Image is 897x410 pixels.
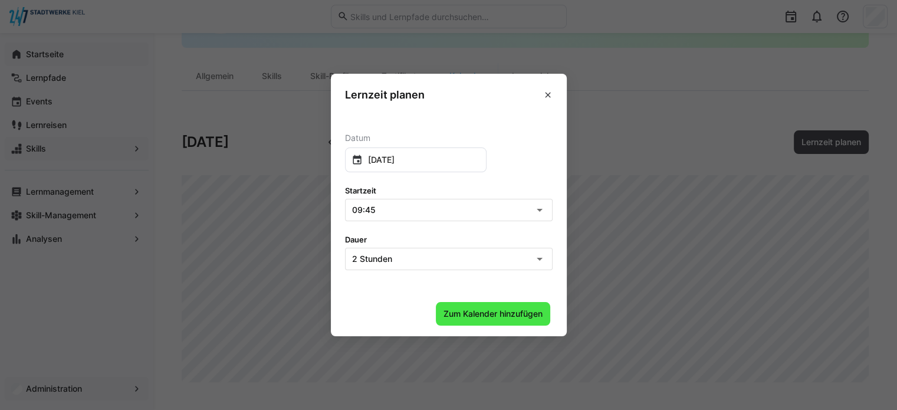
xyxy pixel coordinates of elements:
[345,88,425,101] h3: Lernzeit planen
[442,308,544,320] span: Zum Kalender hinzufügen
[363,154,479,166] input: Wähle ein Datum
[345,133,370,143] span: Datum
[345,234,553,245] label: Dauer
[352,205,376,215] span: 09:45
[345,185,553,196] label: Startzeit
[352,254,392,264] span: 2 Stunden
[436,302,550,326] button: Zum Kalender hinzufügen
